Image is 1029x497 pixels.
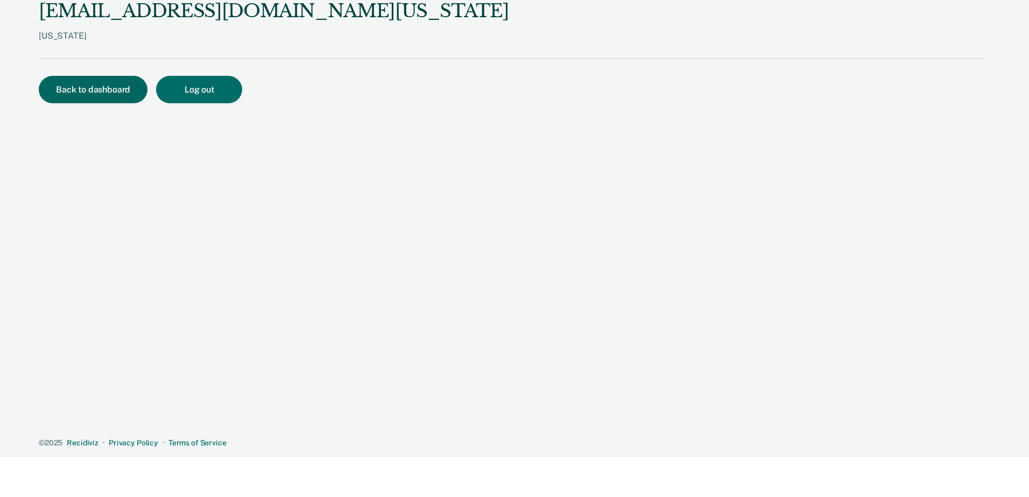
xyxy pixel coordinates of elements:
div: [US_STATE] [39,31,509,58]
a: Terms of Service [168,438,227,447]
a: Back to dashboard [39,86,156,94]
span: © 2025 [39,438,62,447]
a: Recidiviz [67,438,98,447]
button: Log out [156,76,242,103]
a: Privacy Policy [109,438,158,447]
button: Back to dashboard [39,76,147,103]
div: · · [39,438,986,448]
